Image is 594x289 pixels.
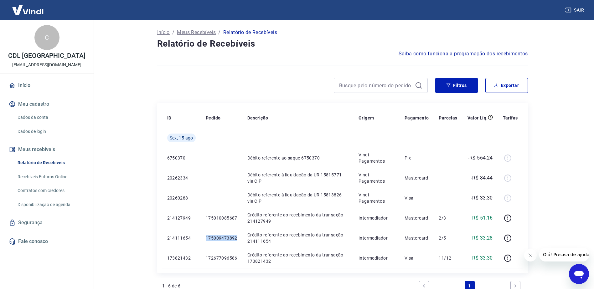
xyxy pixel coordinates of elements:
[247,232,349,244] p: Crédito referente ao recebimento da transação 214111654
[439,175,457,181] p: -
[157,29,170,36] a: Início
[405,255,429,261] p: Visa
[359,115,374,121] p: Origem
[12,62,81,68] p: [EMAIL_ADDRESS][DOMAIN_NAME]
[405,215,429,221] p: Mastercard
[15,184,86,197] a: Contratos com credores
[170,135,193,141] span: Sex, 15 ago
[405,155,429,161] p: Pix
[8,53,85,59] p: CDL [GEOGRAPHIC_DATA]
[359,255,395,261] p: Intermediador
[206,235,237,241] p: 175009473892
[167,235,196,241] p: 214111654
[15,111,86,124] a: Dados da conta
[439,215,457,221] p: 2/3
[177,29,216,36] a: Meus Recebíveis
[439,195,457,201] p: -
[247,172,349,184] p: Débito referente à liquidação da UR 15815771 via CIP
[167,115,172,121] p: ID
[359,172,395,184] p: Vindi Pagamentos
[167,195,196,201] p: 20260288
[247,115,268,121] p: Descrição
[485,78,528,93] button: Exportar
[435,78,478,93] button: Filtros
[223,29,277,36] p: Relatório de Recebíveis
[162,283,181,289] p: 1 - 6 de 6
[167,155,196,161] p: 6750370
[206,255,237,261] p: 172677096586
[15,198,86,211] a: Disponibilização de agenda
[359,235,395,241] p: Intermediador
[472,214,493,222] p: R$ 51,16
[439,115,457,121] p: Parcelas
[218,29,220,36] p: /
[15,170,86,183] a: Recebíveis Futuros Online
[8,97,86,111] button: Meu cadastro
[339,81,412,90] input: Busque pelo número do pedido
[564,4,586,16] button: Sair
[359,152,395,164] p: Vindi Pagamentos
[503,115,518,121] p: Tarifas
[405,235,429,241] p: Mastercard
[15,156,86,169] a: Relatório de Recebíveis
[172,29,174,36] p: /
[247,192,349,204] p: Débito referente à liquidação da UR 15813826 via CIP
[405,175,429,181] p: Mastercard
[34,25,59,50] div: C
[4,4,53,9] span: Olá! Precisa de ajuda?
[157,38,528,50] h4: Relatório de Recebíveis
[399,50,528,58] a: Saiba como funciona a programação dos recebimentos
[8,216,86,230] a: Segurança
[439,155,457,161] p: -
[405,115,429,121] p: Pagamento
[405,195,429,201] p: Visa
[471,194,493,202] p: -R$ 33,30
[247,212,349,224] p: Crédito referente ao recebimento da transação 214127949
[167,215,196,221] p: 214127949
[167,255,196,261] p: 173821432
[247,252,349,264] p: Crédito referente ao recebimento da transação 173821432
[569,264,589,284] iframe: Botão para abrir a janela de mensagens
[467,115,488,121] p: Valor Líq.
[8,79,86,92] a: Início
[8,143,86,156] button: Meus recebíveis
[247,155,349,161] p: Débito referente ao saque 6750370
[439,235,457,241] p: 2/5
[524,249,537,261] iframe: Fechar mensagem
[8,235,86,248] a: Fale conosco
[15,125,86,138] a: Dados de login
[472,234,493,242] p: R$ 33,28
[206,215,237,221] p: 175010085687
[472,254,493,262] p: R$ 33,30
[359,192,395,204] p: Vindi Pagamentos
[471,174,493,182] p: -R$ 84,44
[8,0,48,19] img: Vindi
[206,115,220,121] p: Pedido
[167,175,196,181] p: 20262334
[359,215,395,221] p: Intermediador
[439,255,457,261] p: 11/12
[468,154,493,162] p: -R$ 564,24
[539,248,589,261] iframe: Mensagem da empresa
